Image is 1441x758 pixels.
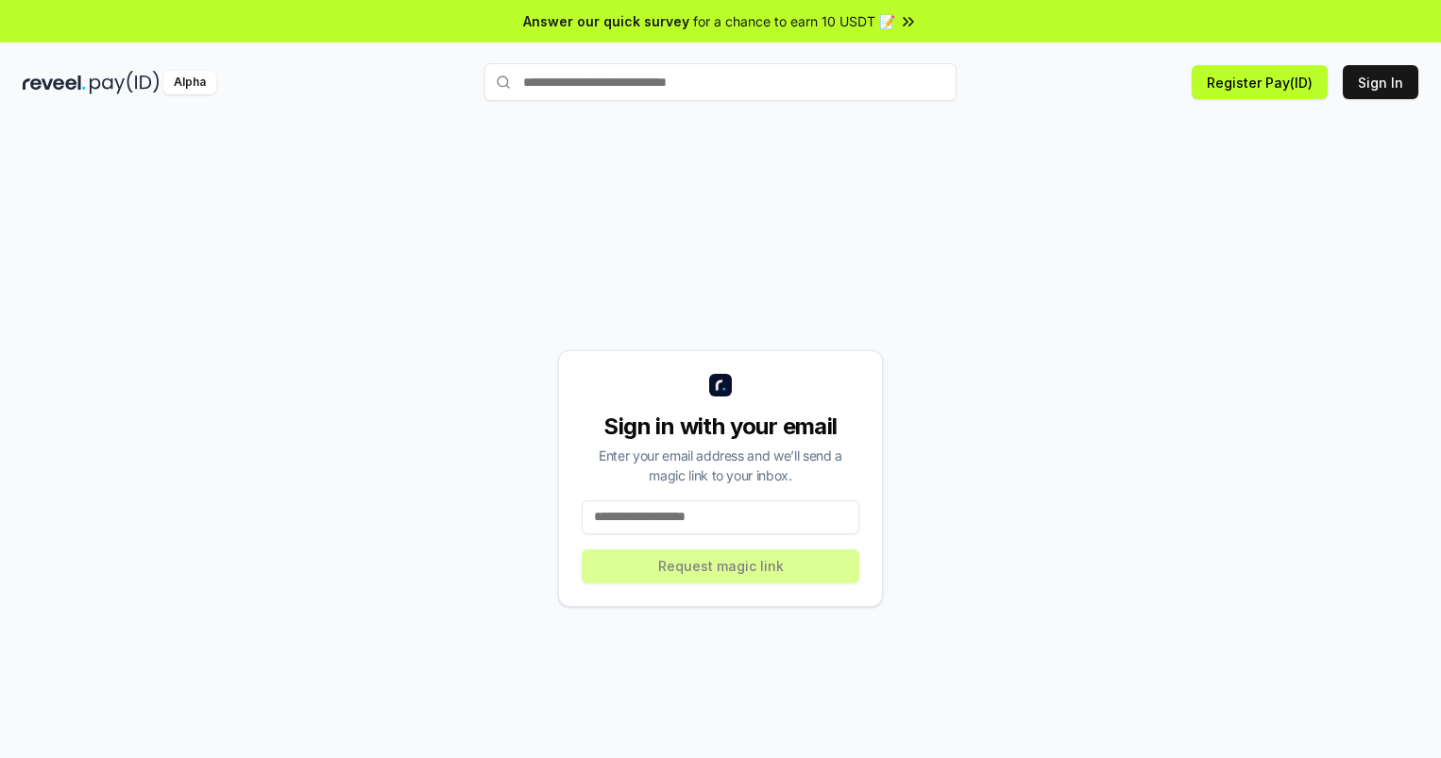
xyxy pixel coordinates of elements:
img: logo_small [709,374,732,396]
span: for a chance to earn 10 USDT 📝 [693,11,895,31]
span: Answer our quick survey [523,11,689,31]
img: reveel_dark [23,71,86,94]
div: Sign in with your email [582,412,859,442]
div: Enter your email address and we’ll send a magic link to your inbox. [582,446,859,485]
button: Register Pay(ID) [1192,65,1328,99]
button: Sign In [1343,65,1418,99]
img: pay_id [90,71,160,94]
div: Alpha [163,71,216,94]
